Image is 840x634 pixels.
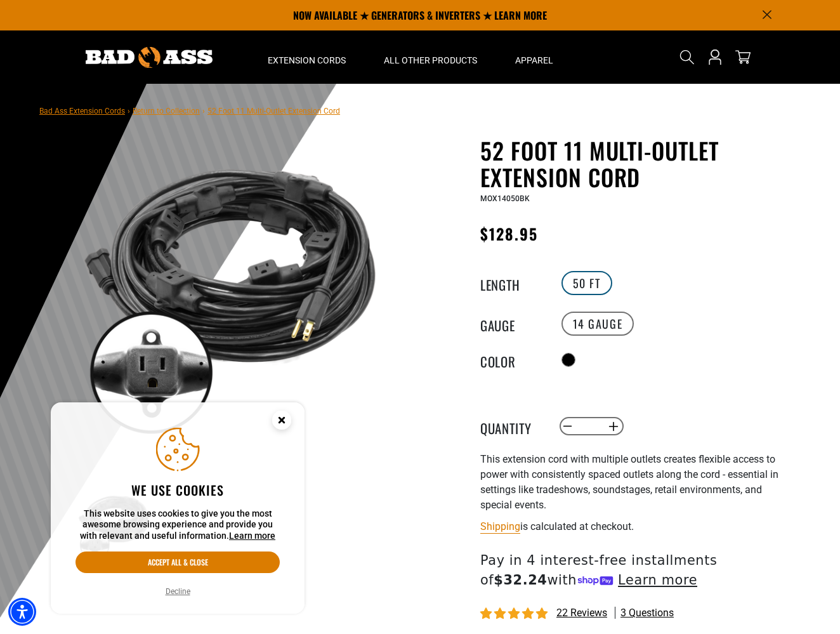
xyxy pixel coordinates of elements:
[268,55,346,66] span: Extension Cords
[39,107,125,116] a: Bad Ass Extension Cords
[202,107,205,116] span: ›
[86,47,213,68] img: Bad Ass Extension Cords
[480,352,544,368] legend: Color
[39,103,340,118] nav: breadcrumbs
[480,315,544,332] legend: Gauge
[75,551,280,573] button: Accept all & close
[133,107,200,116] a: Return to Collection
[51,402,305,614] aside: Cookie Consent
[384,55,477,66] span: All Other Products
[75,508,280,542] p: This website uses cookies to give you the most awesome browsing experience and provide you with r...
[496,30,572,84] summary: Apparel
[207,107,340,116] span: 52 Foot 11 Multi-Outlet Extension Cord
[229,531,275,541] a: This website uses cookies to give you the most awesome browsing experience and provide you with r...
[705,30,725,84] a: Open this option
[8,598,36,626] div: Accessibility Menu
[561,271,612,295] label: 50 FT
[515,55,553,66] span: Apparel
[480,518,791,535] div: is calculated at checkout.
[128,107,130,116] span: ›
[365,30,496,84] summary: All Other Products
[561,312,634,336] label: 14 Gauge
[249,30,365,84] summary: Extension Cords
[75,482,280,498] h2: We use cookies
[480,275,544,291] legend: Length
[480,453,778,511] span: This extension cord with multiple outlets creates flexible access to power with consistently spac...
[733,50,753,65] a: cart
[77,140,383,446] img: black
[556,607,607,619] span: 22 reviews
[620,606,674,620] span: 3 questions
[480,520,520,532] a: Shipping
[259,402,305,442] button: Close this option
[480,222,539,245] span: $128.95
[480,608,550,620] span: 4.95 stars
[480,418,544,435] label: Quantity
[162,585,194,598] button: Decline
[480,194,530,203] span: MOX14050BK
[480,137,791,190] h1: 52 Foot 11 Multi-Outlet Extension Cord
[677,47,697,67] summary: Search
